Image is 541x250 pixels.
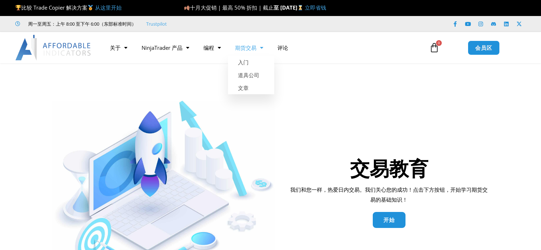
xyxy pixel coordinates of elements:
[103,39,422,56] nav: 菜单
[146,20,167,28] a: Trustpilot
[28,21,136,27] font: 周一至周五：上午 8:00 至下午 6:00（东部标准时间）
[419,37,450,58] a: 0
[184,5,190,10] img: 🍂
[228,39,270,56] a: 期货交易
[290,186,488,203] font: 我们和您一样，热爱日内交易。我们关心您的成功！点击下方按钮，开始学习期货交易的基础知识！
[373,212,405,228] a: 开始
[238,59,249,66] font: 入门
[238,84,249,91] font: 文章
[95,4,122,11] a: 从这里开始
[277,44,288,51] font: 评论
[228,81,274,94] a: 文章
[184,4,274,11] font: 十月大促销 | 最高 50% 折扣 | 截止
[16,5,21,10] img: 🏆
[228,56,274,94] ul: 期货交易
[134,39,196,56] a: NinjaTrader 产品
[110,44,121,51] font: 关于
[103,39,134,56] a: 关于
[305,4,326,11] a: 立即省钱
[88,5,93,10] img: 🥇
[228,69,274,81] a: 道具公司
[274,4,303,11] font: 至 [DATE]
[228,56,274,69] a: 入门
[142,44,182,51] font: NinjaTrader 产品
[146,21,167,27] font: Trustpilot
[438,40,440,45] font: 0
[21,4,95,11] font: 比较 Trade Copier 解决方案
[298,5,303,10] img: ⌛
[203,44,214,51] font: 编程
[475,44,492,51] font: 会员区
[468,41,500,55] a: 会员区
[235,44,256,51] font: 期货交易
[270,39,295,56] a: 评论
[238,71,259,79] font: 道具公司
[383,216,395,223] font: 开始
[196,39,228,56] a: 编程
[350,155,428,181] font: 交易教育
[15,35,92,60] img: LogoAI | 价格实惠的指标 – NinjaTrader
